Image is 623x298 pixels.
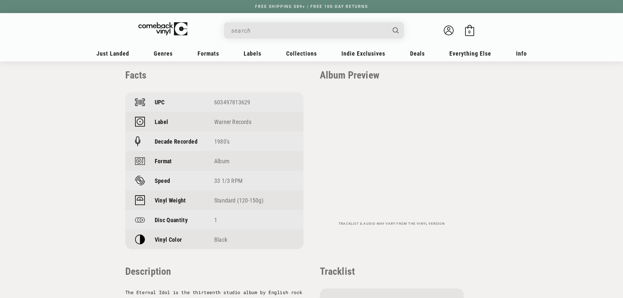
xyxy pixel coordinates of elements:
[155,158,172,165] p: Format
[449,50,491,57] span: Everything Else
[214,158,230,165] a: Album
[286,50,317,57] span: Collections
[214,197,264,204] a: Standard (120-150g)
[155,197,186,204] p: Vinyl Weight
[231,24,386,37] input: When autocomplete results are available use up and down arrows to review and enter to select
[155,236,182,243] p: Vinyl Color
[214,177,243,184] a: 33 1/3 RPM
[320,266,464,277] p: Tracklist
[155,177,170,184] p: Speed
[214,236,227,243] span: Black
[387,22,405,39] button: Search
[214,118,251,125] a: Warner Records
[214,99,294,106] div: 603497813629
[155,217,188,223] p: Disc Quantity
[516,50,527,57] span: Info
[125,69,303,81] p: Facts
[155,138,198,145] p: Decade Recorded
[320,222,464,226] p: Tracklist & audio may vary from the vinyl version
[154,50,173,57] span: Genres
[468,29,471,34] span: 0
[320,69,464,81] p: Album Preview
[341,50,385,57] span: Indie Exclusives
[96,50,129,57] span: Just Landed
[249,4,374,9] a: FREE SHIPPING $89+ | FREE 100-DAY RETURNS
[244,50,261,57] span: Labels
[125,266,303,277] p: Description
[214,138,230,145] a: 1980's
[214,217,217,223] span: 1
[198,50,219,57] span: Formats
[155,118,168,125] p: Label
[155,99,165,106] p: UPC
[410,50,425,57] span: Deals
[224,22,404,39] div: Search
